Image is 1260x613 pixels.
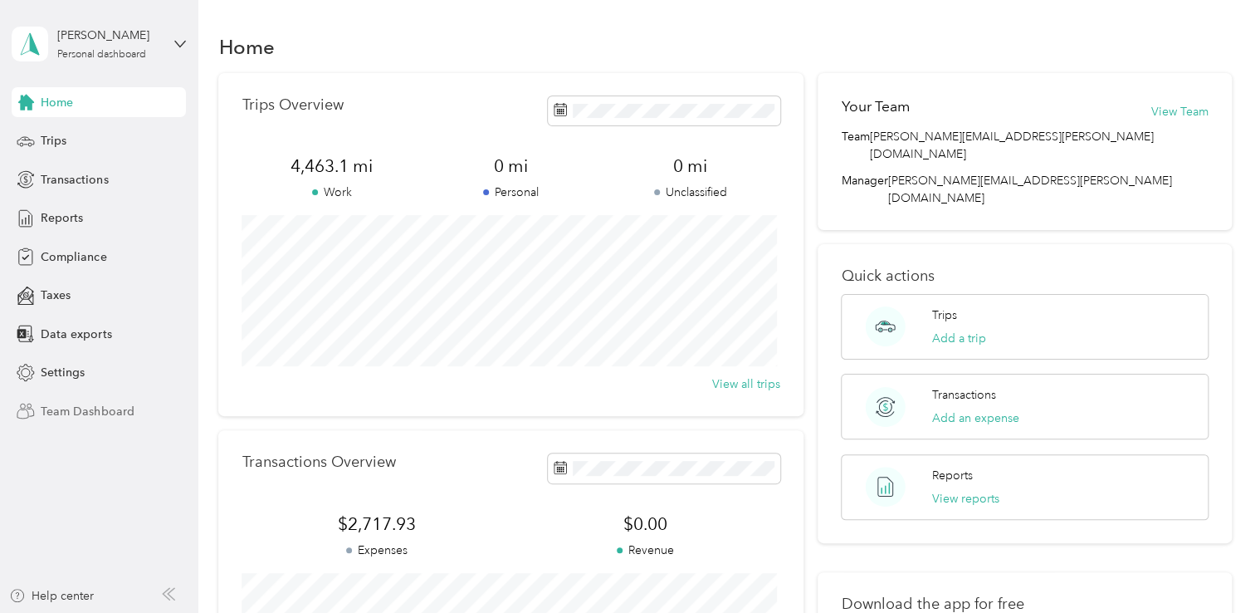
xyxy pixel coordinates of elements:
[41,287,71,304] span: Taxes
[841,267,1208,285] p: Quick actions
[841,96,909,117] h2: Your Team
[242,454,395,471] p: Transactions Overview
[422,184,601,201] p: Personal
[932,409,1019,427] button: Add an expense
[841,596,1208,613] p: Download the app for free
[41,209,83,227] span: Reports
[57,27,161,44] div: [PERSON_NAME]
[242,184,421,201] p: Work
[511,542,780,559] p: Revenue
[511,512,780,536] span: $0.00
[242,154,421,178] span: 4,463.1 mi
[41,326,111,343] span: Data exports
[41,132,66,150] span: Trips
[932,306,957,324] p: Trips
[1151,103,1209,120] button: View Team
[932,386,996,404] p: Transactions
[932,330,986,347] button: Add a trip
[242,96,343,114] p: Trips Overview
[601,184,780,201] p: Unclassified
[57,50,146,60] div: Personal dashboard
[841,128,869,163] span: Team
[887,174,1171,205] span: [PERSON_NAME][EMAIL_ADDRESS][PERSON_NAME][DOMAIN_NAME]
[242,512,510,536] span: $2,717.93
[932,490,999,508] button: View reports
[242,542,510,559] p: Expenses
[712,375,780,393] button: View all trips
[41,171,108,189] span: Transactions
[218,38,274,56] h1: Home
[41,403,134,420] span: Team Dashboard
[41,94,73,111] span: Home
[932,467,973,484] p: Reports
[601,154,780,178] span: 0 mi
[41,248,106,266] span: Compliance
[9,587,94,605] button: Help center
[1167,520,1260,613] iframe: Everlance-gr Chat Button Frame
[422,154,601,178] span: 0 mi
[41,364,85,381] span: Settings
[841,172,887,207] span: Manager
[869,128,1208,163] span: [PERSON_NAME][EMAIL_ADDRESS][PERSON_NAME][DOMAIN_NAME]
